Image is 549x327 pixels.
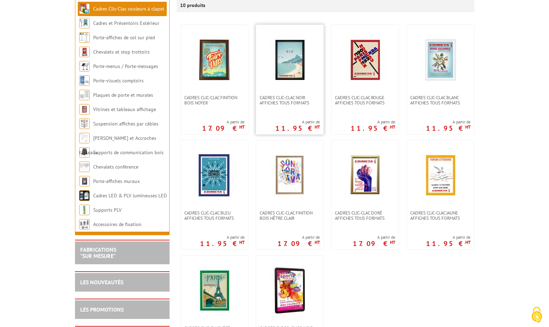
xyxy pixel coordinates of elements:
[277,241,320,246] p: 17.09 €
[93,149,164,156] a: Supports de communication bois
[410,95,471,105] span: Cadres clic-clac blanc affiches tous formats
[190,151,239,200] img: Cadres clic-clac bleu affiches tous formats
[202,119,245,125] span: A partir de
[260,95,320,105] span: Cadres clic-clac noir affiches tous formats
[184,210,245,221] span: Cadres clic-clac bleu affiches tous formats
[256,210,323,221] a: Cadres clic-clac finition Bois Hêtre clair
[341,35,390,84] img: Cadres clic-clac rouge affiches tous formats
[260,210,320,221] span: Cadres clic-clac finition Bois Hêtre clair
[93,20,159,26] a: Cadres et Présentoirs Extérieur
[93,121,158,127] a: Suspension affiches par câbles
[315,239,320,245] sup: HT
[200,234,245,240] span: A partir de
[353,234,395,240] span: A partir de
[79,162,90,172] img: Chevalets conférence
[407,210,474,221] a: Cadres clic-clac jaune affiches tous formats
[93,164,138,170] a: Chevalets conférence
[93,106,156,113] a: Vitrines et tableaux affichage
[184,95,245,105] span: CADRES CLIC-CLAC FINITION BOIS NOYER
[390,239,395,245] sup: HT
[426,241,471,246] p: 11.95 €
[79,32,90,43] img: Porte-affiches de sol sur pied
[79,219,90,230] img: Accessoires de fixation
[351,126,395,130] p: 11.95 €
[335,95,395,105] span: Cadres clic-clac rouge affiches tous formats
[79,90,90,100] img: Plaques de porte et murales
[265,35,314,84] img: Cadres clic-clac noir affiches tous formats
[190,35,239,84] img: CADRES CLIC-CLAC FINITION BOIS NOYER
[181,95,248,105] a: CADRES CLIC-CLAC FINITION BOIS NOYER
[256,95,323,105] a: Cadres clic-clac noir affiches tous formats
[190,266,239,315] img: Cadres clic-clac vert affiches tous formats
[79,75,90,86] img: Porte-visuels comptoirs
[80,306,124,313] a: LES PROMOTIONS
[79,61,90,71] img: Porte-menus / Porte-messages
[351,119,395,125] span: A partir de
[80,279,123,286] a: LES NOUVEAUTÉS
[181,210,248,221] a: Cadres clic-clac bleu affiches tous formats
[265,266,314,315] img: Cadres Cadro-Clic® Noir coins arrondis
[79,135,156,156] a: [PERSON_NAME] et Accroches tableaux
[528,306,545,323] img: Cookies (fenêtre modale)
[93,178,140,184] a: Porte-affiches muraux
[79,104,90,115] img: Vitrines et tableaux affichage
[416,151,465,200] img: Cadres clic-clac jaune affiches tous formats
[79,133,90,143] img: Cimaises et Accroches tableaux
[426,234,471,240] span: A partir de
[93,49,150,55] a: Chevalets et stop trottoirs
[407,95,474,105] a: Cadres clic-clac blanc affiches tous formats
[315,124,320,130] sup: HT
[277,234,320,240] span: A partir de
[335,210,395,221] span: Cadres clic-clac doré affiches tous formats
[79,176,90,186] img: Porte-affiches muraux
[349,151,381,200] img: Cadres clic-clac doré affiches tous formats
[426,126,471,130] p: 11.95 €
[353,241,395,246] p: 17.09 €
[93,221,142,227] a: Accessoires de fixation
[239,239,245,245] sup: HT
[93,77,144,84] a: Porte-visuels comptoirs
[79,47,90,57] img: Chevalets et stop trottoirs
[239,124,245,130] sup: HT
[275,119,320,125] span: A partir de
[331,95,399,105] a: Cadres clic-clac rouge affiches tous formats
[275,126,320,130] p: 11.95 €
[79,18,90,28] img: Cadres et Présentoirs Extérieur
[79,190,90,201] img: Cadres LED & PLV lumineuses LED
[202,126,245,130] p: 17.09 €
[331,210,399,221] a: Cadres clic-clac doré affiches tous formats
[524,303,549,327] button: Cookies (fenêtre modale)
[93,63,158,69] a: Porte-menus / Porte-messages
[390,124,395,130] sup: HT
[79,118,90,129] img: Suspension affiches par câbles
[93,34,155,41] a: Porte-affiches de sol sur pied
[79,4,90,14] img: Cadres Clic-Clac couleurs à clapet
[93,192,167,199] a: Cadres LED & PLV lumineuses LED
[465,124,471,130] sup: HT
[93,92,153,98] a: Plaques de porte et murales
[79,205,90,215] img: Supports PLV
[410,210,471,221] span: Cadres clic-clac jaune affiches tous formats
[93,6,164,12] a: Cadres Clic-Clac couleurs à clapet
[200,241,245,246] p: 11.95 €
[426,119,471,125] span: A partir de
[265,151,314,200] img: Cadres clic-clac finition Bois Hêtre clair
[80,246,116,259] a: FABRICATIONS"Sur Mesure"
[416,35,465,84] img: Cadres clic-clac blanc affiches tous formats
[93,207,122,213] a: Supports PLV
[465,239,471,245] sup: HT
